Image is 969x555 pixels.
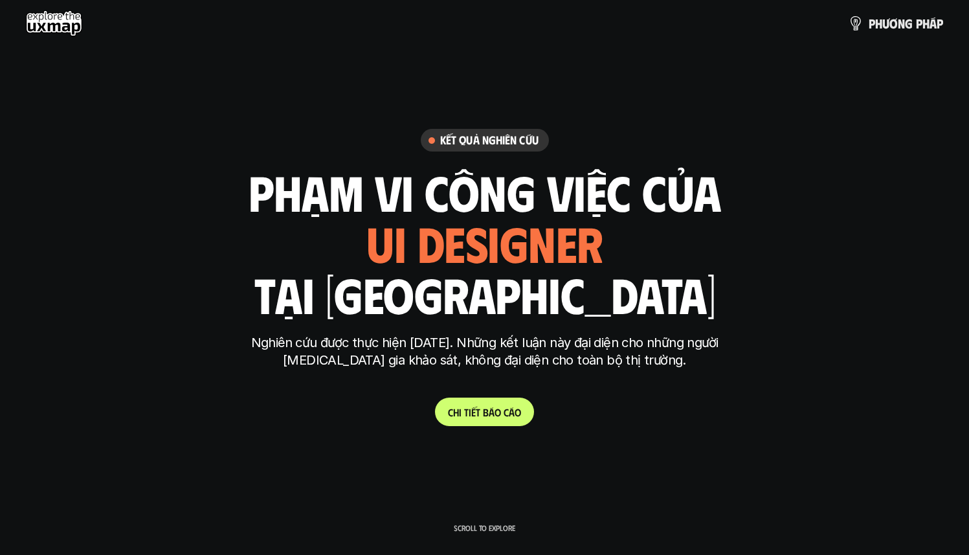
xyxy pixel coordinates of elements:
[509,406,515,418] span: á
[448,406,453,418] span: C
[464,406,469,418] span: t
[435,398,534,426] a: Chitiếtbáocáo
[440,133,539,148] h6: Kết quả nghiên cứu
[889,16,898,30] span: ơ
[471,406,476,418] span: ế
[459,406,462,418] span: i
[905,16,913,30] span: g
[469,406,471,418] span: i
[453,406,459,418] span: h
[875,16,882,30] span: h
[483,406,489,418] span: b
[882,16,889,30] span: ư
[937,16,943,30] span: p
[869,16,875,30] span: p
[515,406,521,418] span: o
[922,16,930,30] span: h
[476,406,480,418] span: t
[454,523,515,532] p: Scroll to explore
[898,16,905,30] span: n
[930,16,937,30] span: á
[254,267,715,321] h1: tại [GEOGRAPHIC_DATA]
[242,334,728,369] p: Nghiên cứu được thực hiện [DATE]. Những kết luận này đại diện cho những người [MEDICAL_DATA] gia ...
[916,16,922,30] span: p
[495,406,501,418] span: o
[848,10,943,36] a: phươngpháp
[489,406,495,418] span: á
[504,406,509,418] span: c
[249,164,721,219] h1: phạm vi công việc của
